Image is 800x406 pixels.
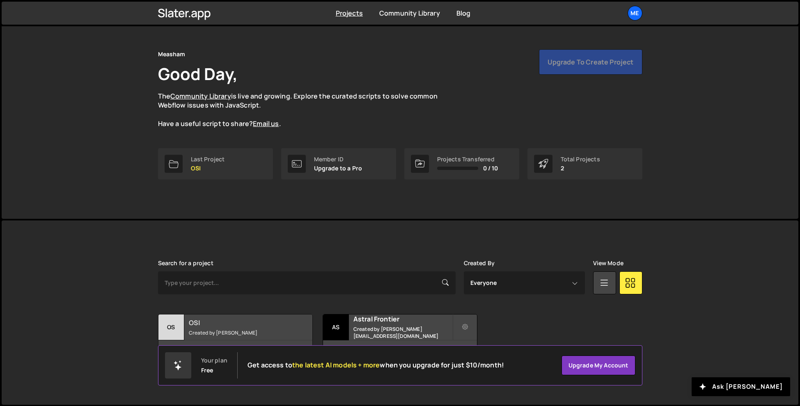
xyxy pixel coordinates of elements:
span: the latest AI models + more [292,360,380,369]
input: Type your project... [158,271,456,294]
h2: Astral Frontier [353,314,452,323]
span: 0 / 10 [483,165,498,172]
p: OSI [191,165,225,172]
div: Free [201,367,213,374]
a: Me [628,6,642,21]
h2: OSI [189,318,288,327]
div: 23 pages, last updated by [PERSON_NAME] [DATE] [158,340,312,365]
div: As [323,314,349,340]
div: Your plan [201,357,227,364]
label: Search for a project [158,260,213,266]
h2: Get access to when you upgrade for just $10/month! [248,361,504,369]
p: 2 [561,165,600,172]
button: Ask [PERSON_NAME] [692,377,790,396]
p: The is live and growing. Explore the curated scripts to solve common Webflow issues with JavaScri... [158,92,454,128]
a: As Astral Frontier Created by [PERSON_NAME][EMAIL_ADDRESS][DOMAIN_NAME] 19 pages, last updated by... [323,314,477,365]
a: Community Library [379,9,440,18]
div: Last Project [191,156,225,163]
div: Member ID [314,156,362,163]
small: Created by [PERSON_NAME][EMAIL_ADDRESS][DOMAIN_NAME] [353,326,452,339]
a: Email us [253,119,279,128]
h1: Good Day, [158,62,238,85]
a: Upgrade my account [562,356,635,375]
p: Upgrade to a Pro [314,165,362,172]
div: 19 pages, last updated by [DATE] [323,340,477,365]
label: Created By [464,260,495,266]
div: Total Projects [561,156,600,163]
div: Measham [158,49,186,59]
div: OS [158,314,184,340]
a: Community Library [170,92,231,101]
label: View Mode [593,260,623,266]
a: OS OSI Created by [PERSON_NAME] 23 pages, last updated by [PERSON_NAME] [DATE] [158,314,313,365]
a: Projects [336,9,363,18]
a: Blog [456,9,471,18]
small: Created by [PERSON_NAME] [189,329,288,336]
a: Last Project OSI [158,148,273,179]
div: Projects Transferred [437,156,498,163]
